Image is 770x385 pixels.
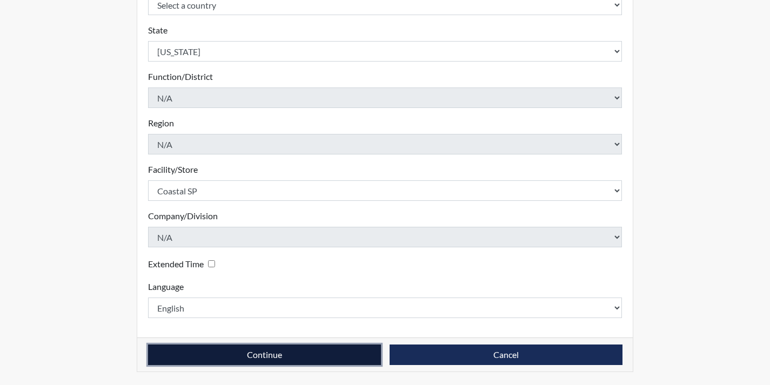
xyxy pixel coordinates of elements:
label: Facility/Store [148,163,198,176]
label: Company/Division [148,210,218,222]
label: Function/District [148,70,213,83]
div: Checking this box will provide the interviewee with an accomodation of extra time to answer each ... [148,256,219,272]
label: State [148,24,168,37]
label: Region [148,117,174,130]
button: Cancel [390,345,622,365]
label: Language [148,280,184,293]
label: Extended Time [148,258,204,271]
button: Continue [148,345,381,365]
